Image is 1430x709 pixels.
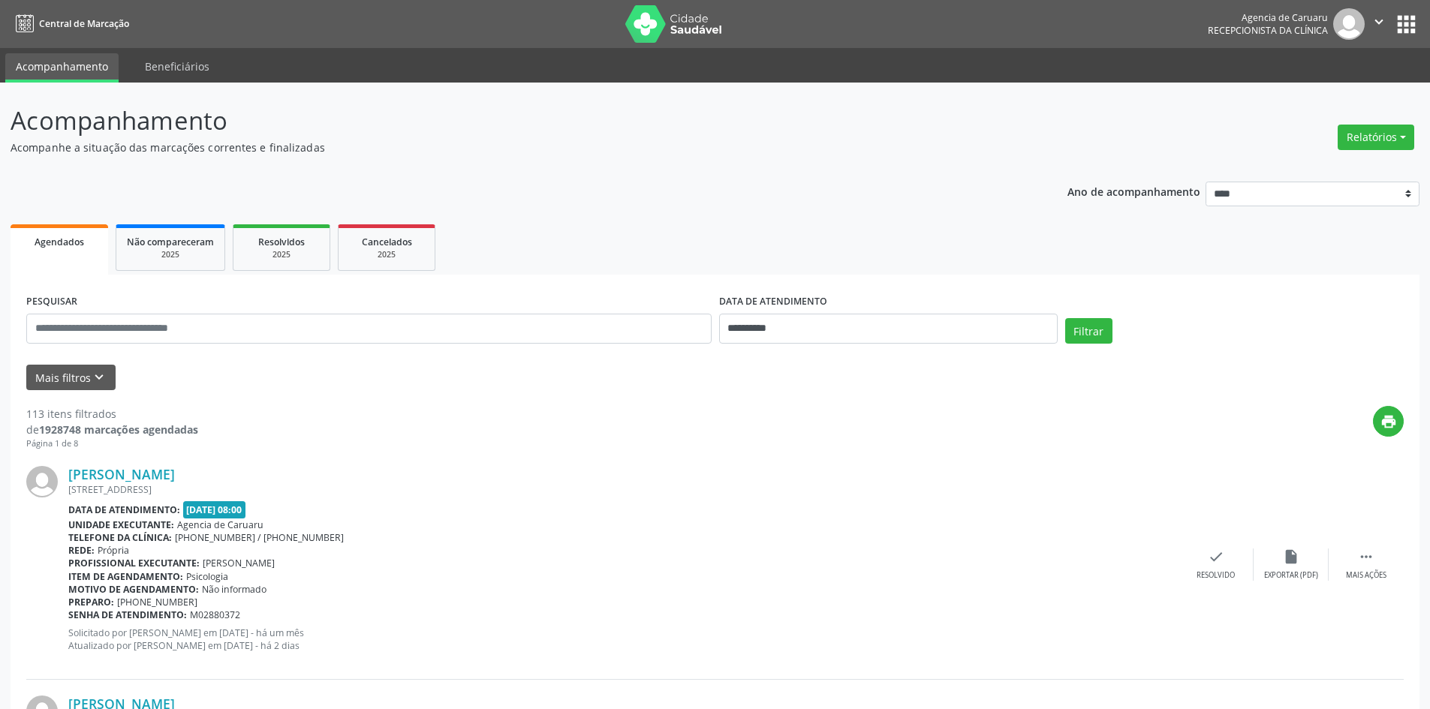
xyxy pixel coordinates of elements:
[258,236,305,248] span: Resolvidos
[68,557,200,569] b: Profissional executante:
[202,583,266,596] span: Não informado
[719,290,827,314] label: DATA DE ATENDIMENTO
[68,544,95,557] b: Rede:
[349,249,424,260] div: 2025
[117,596,197,608] span: [PHONE_NUMBER]
[91,369,107,386] i: keyboard_arrow_down
[39,422,198,437] strong: 1928748 marcações agendadas
[127,236,214,248] span: Não compareceram
[68,596,114,608] b: Preparo:
[11,140,997,155] p: Acompanhe a situação das marcações correntes e finalizadas
[68,466,175,482] a: [PERSON_NAME]
[11,11,129,36] a: Central de Marcação
[183,501,246,518] span: [DATE] 08:00
[39,17,129,30] span: Central de Marcação
[68,608,187,621] b: Senha de atendimento:
[26,466,58,497] img: img
[134,53,220,80] a: Beneficiários
[1346,570,1386,581] div: Mais ações
[1371,14,1387,30] i: 
[1208,24,1328,37] span: Recepcionista da clínica
[1264,570,1318,581] div: Exportar (PDF)
[26,437,198,450] div: Página 1 de 8
[175,531,344,544] span: [PHONE_NUMBER] / [PHONE_NUMBER]
[26,365,116,391] button: Mais filtroskeyboard_arrow_down
[1338,125,1414,150] button: Relatórios
[68,531,172,544] b: Telefone da clínica:
[35,236,84,248] span: Agendados
[1373,406,1404,437] button: print
[26,422,198,437] div: de
[11,102,997,140] p: Acompanhamento
[1333,8,1365,40] img: img
[68,626,1179,652] p: Solicitado por [PERSON_NAME] em [DATE] - há um mês Atualizado por [PERSON_NAME] em [DATE] - há 2 ...
[5,53,119,83] a: Acompanhamento
[68,518,174,531] b: Unidade executante:
[1197,570,1235,581] div: Resolvido
[68,503,180,516] b: Data de atendimento:
[68,570,183,583] b: Item de agendamento:
[68,483,1179,496] div: [STREET_ADDRESS]
[1358,548,1374,565] i: 
[26,406,198,422] div: 113 itens filtrados
[68,583,199,596] b: Motivo de agendamento:
[362,236,412,248] span: Cancelados
[1067,182,1200,200] p: Ano de acompanhamento
[186,570,228,583] span: Psicologia
[244,249,319,260] div: 2025
[1380,413,1397,430] i: print
[1393,11,1419,38] button: apps
[177,518,263,531] span: Agencia de Caruaru
[1208,11,1328,24] div: Agencia de Caruaru
[1208,548,1224,565] i: check
[190,608,240,621] span: M02880372
[203,557,275,569] span: [PERSON_NAME]
[26,290,77,314] label: PESQUISAR
[1065,318,1112,344] button: Filtrar
[1283,548,1299,565] i: insert_drive_file
[98,544,129,557] span: Própria
[127,249,214,260] div: 2025
[1365,8,1393,40] button: 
